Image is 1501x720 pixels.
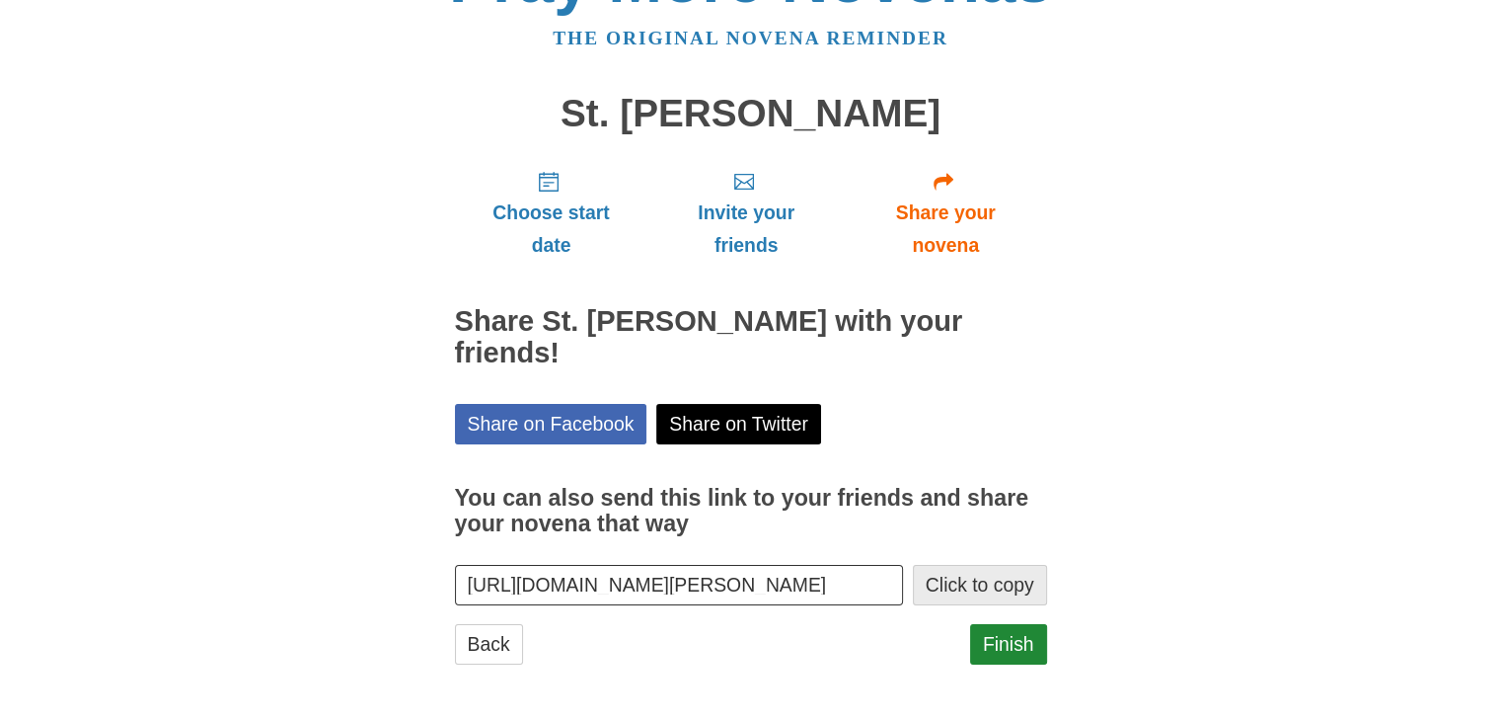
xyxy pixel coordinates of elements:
a: Finish [970,624,1047,665]
a: Invite your friends [647,154,844,272]
span: Share your novena [864,197,1027,262]
h2: Share St. [PERSON_NAME] with your friends! [455,306,1047,369]
a: The original novena reminder [553,28,948,48]
a: Back [455,624,523,665]
a: Share on Facebook [455,404,647,444]
button: Click to copy [913,565,1047,605]
a: Share your novena [845,154,1047,272]
a: Share on Twitter [656,404,821,444]
span: Choose start date [475,197,629,262]
a: Choose start date [455,154,648,272]
span: Invite your friends [667,197,824,262]
h3: You can also send this link to your friends and share your novena that way [455,486,1047,536]
h1: St. [PERSON_NAME] [455,93,1047,135]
